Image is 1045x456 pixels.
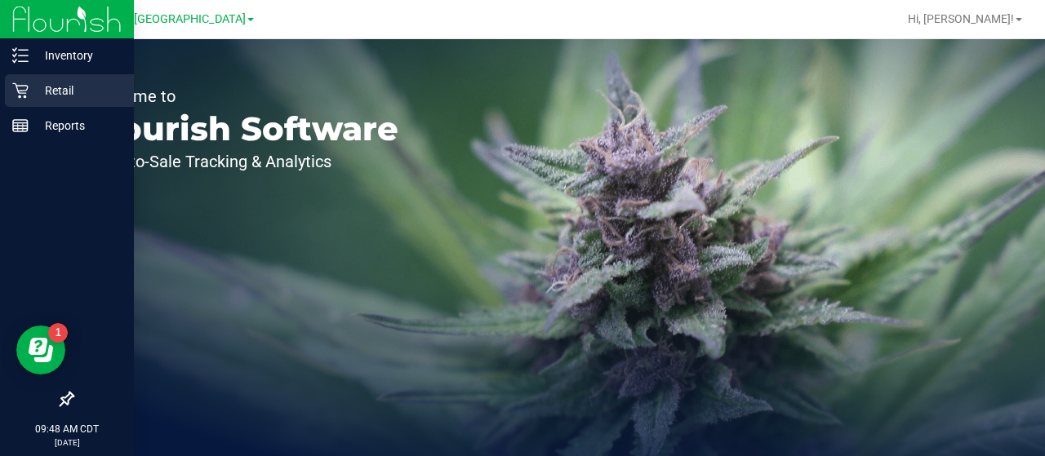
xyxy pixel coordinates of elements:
[79,12,246,26] span: TX Austin [GEOGRAPHIC_DATA]
[908,12,1014,25] span: Hi, [PERSON_NAME]!
[16,325,65,374] iframe: Resource center
[12,82,29,99] inline-svg: Retail
[7,422,127,436] p: 09:48 AM CDT
[88,153,398,170] p: Seed-to-Sale Tracking & Analytics
[29,116,127,135] p: Reports
[29,81,127,100] p: Retail
[88,88,398,104] p: Welcome to
[48,323,68,343] iframe: Resource center unread badge
[7,436,127,449] p: [DATE]
[29,46,127,65] p: Inventory
[12,117,29,134] inline-svg: Reports
[12,47,29,64] inline-svg: Inventory
[88,113,398,145] p: Flourish Software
